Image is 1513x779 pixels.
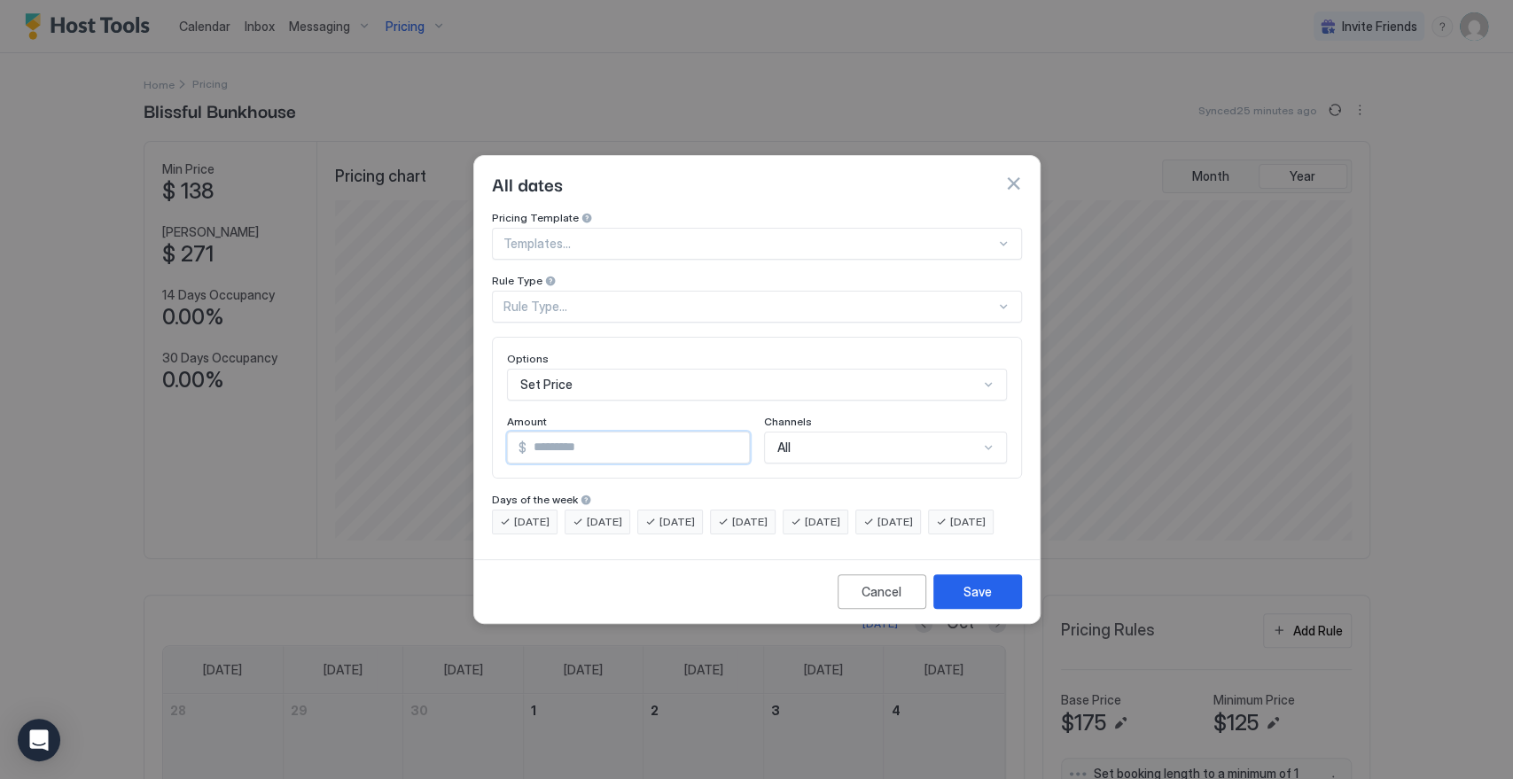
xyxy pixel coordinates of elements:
[777,440,791,456] span: All
[507,352,549,365] span: Options
[732,514,768,530] span: [DATE]
[950,514,986,530] span: [DATE]
[520,377,573,393] span: Set Price
[838,574,926,609] button: Cancel
[764,415,812,428] span: Channels
[805,514,840,530] span: [DATE]
[514,514,550,530] span: [DATE]
[526,432,749,463] input: Input Field
[862,582,901,601] div: Cancel
[492,493,578,506] span: Days of the week
[18,719,60,761] div: Open Intercom Messenger
[877,514,913,530] span: [DATE]
[492,211,579,224] span: Pricing Template
[933,574,1022,609] button: Save
[507,415,547,428] span: Amount
[503,299,995,315] div: Rule Type...
[587,514,622,530] span: [DATE]
[659,514,695,530] span: [DATE]
[492,170,563,197] span: All dates
[519,440,526,456] span: $
[492,274,542,287] span: Rule Type
[963,582,992,601] div: Save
